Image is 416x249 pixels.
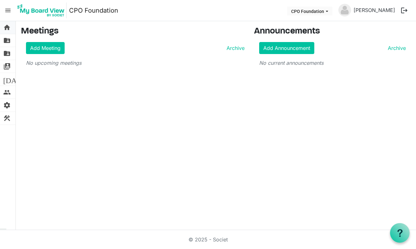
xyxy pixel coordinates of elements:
span: people [3,86,11,99]
span: construction [3,112,11,124]
span: folder_shared [3,47,11,60]
button: logout [398,4,411,17]
a: © 2025 - Societ [189,236,228,243]
h3: Announcements [254,26,411,37]
a: My Board View Logo [16,3,69,18]
a: Add Announcement [259,42,314,54]
a: Archive [385,44,406,52]
h3: Meetings [21,26,245,37]
button: CPO Foundation dropdownbutton [287,7,332,15]
span: menu [2,4,14,16]
a: Archive [224,44,245,52]
span: folder_shared [3,34,11,47]
span: switch_account [3,60,11,73]
span: home [3,21,11,34]
p: No current announcements [259,59,406,67]
span: [DATE] [3,73,28,86]
a: Add Meeting [26,42,65,54]
a: [PERSON_NAME] [351,4,398,16]
img: no-profile-picture.svg [338,4,351,16]
a: CPO Foundation [69,4,118,17]
span: settings [3,99,11,112]
img: My Board View Logo [16,3,67,18]
p: No upcoming meetings [26,59,245,67]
